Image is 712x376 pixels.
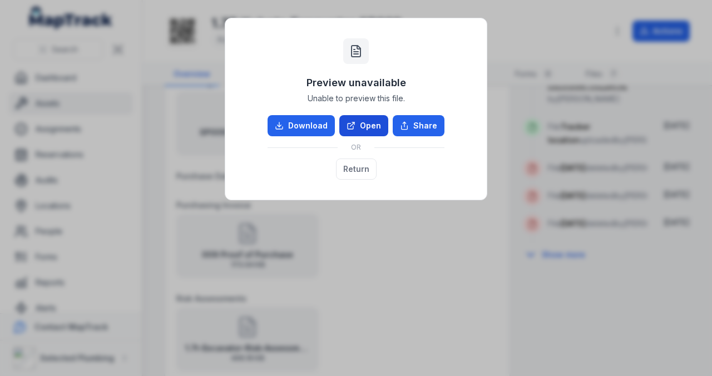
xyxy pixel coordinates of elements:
h3: Preview unavailable [306,75,406,91]
span: Unable to preview this file. [308,93,405,104]
div: OR [268,136,444,159]
a: Download [268,115,335,136]
button: Share [393,115,444,136]
button: Return [336,159,377,180]
a: Open [339,115,388,136]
